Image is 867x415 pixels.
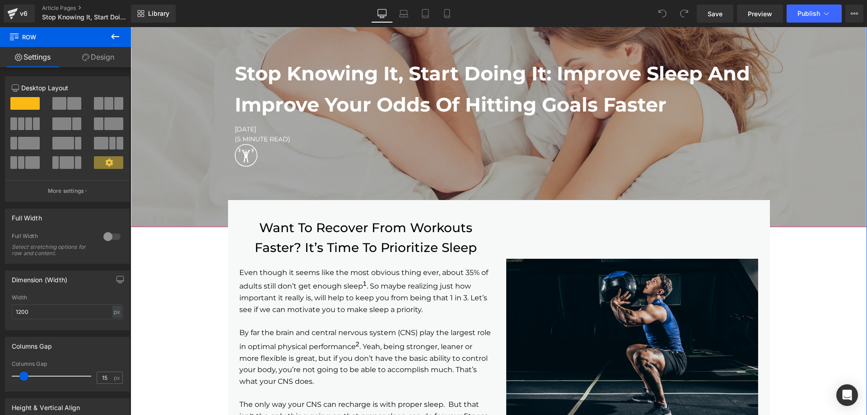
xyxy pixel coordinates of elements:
span: . So maybe realizing just how important it really is, will help to keep you from being that 1 in ... [109,255,357,287]
button: More settings [5,180,129,201]
div: Columns Gap [12,337,52,350]
span: Preview [748,9,772,19]
p: Desktop Layout [12,83,123,93]
input: auto [12,304,123,319]
p: [DATE] [104,97,633,107]
div: px [112,306,121,318]
span: Stop Knowing It, Start Doing It: Here's Why Sleep Needs To Be Your New Priority [42,14,129,21]
p: More settings [48,187,84,195]
p: (5 Minute Read) [104,107,633,117]
button: More [845,5,863,23]
span: px [114,375,121,381]
div: Full Width [12,209,42,222]
span: . Yeah, being stronger, leaner or more flexible is great, but if you don’t have the basic ability... [109,315,357,359]
a: Tablet [415,5,436,23]
div: Open Intercom Messenger [836,384,858,406]
a: v6 [4,5,35,23]
p: By far the brain and central nervous system (CNS) play the largest role in optimal physical perfo... [109,300,362,360]
div: v6 [18,8,29,19]
div: Height & Vertical Align [12,399,80,411]
div: Select stretching options for row and content. [12,244,93,256]
span: Library [148,9,169,18]
div: Full Width [12,233,94,242]
p: The only way your CNS can recharge is with proper sleep. But that isn't the only thing going on t... [109,372,362,406]
a: Preview [737,5,783,23]
p: Even though it seems like the most obvious thing ever, about 35% of adults still don’t get enough... [109,240,362,289]
a: Mobile [436,5,458,23]
b: Stop Knowing It, Start Doing It: Improve Sleep And Improve Your Odds Of Hitting Goals Faster [104,34,620,89]
span: Row [9,27,99,47]
span: Publish [797,10,820,17]
button: Publish [787,5,842,23]
span: Save [708,9,722,19]
h1: Want To Recover From Workouts Faster? It’s Time To Prioritize Sleep [109,191,362,230]
button: Redo [675,5,693,23]
button: Undo [653,5,671,23]
a: Design [65,47,131,67]
a: New Library [131,5,176,23]
span: 1 [233,253,236,260]
div: Width [12,294,123,301]
a: Laptop [393,5,415,23]
div: Dimension (Width) [12,271,67,284]
a: Desktop [371,5,393,23]
div: Columns Gap [12,361,123,367]
a: Article Pages [42,5,146,12]
span: 2 [225,313,229,321]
